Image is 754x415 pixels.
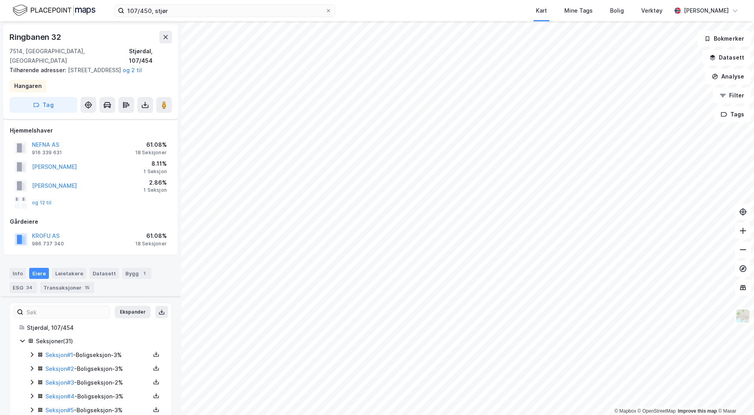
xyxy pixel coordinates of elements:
a: Improve this map [678,408,717,414]
button: Bokmerker [698,31,751,47]
span: Tilhørende adresser: [9,67,68,73]
div: 18 Seksjoner [135,241,167,247]
div: Stjørdal, 107/454 [129,47,172,65]
div: Leietakere [52,268,86,279]
button: Ekspander [115,306,151,318]
div: Ringbanen 32 [9,31,63,43]
div: 986 737 340 [32,241,64,247]
div: 61.08% [135,140,167,150]
div: Info [9,268,26,279]
div: 1 [140,269,148,277]
img: logo.f888ab2527a4732fd821a326f86c7f29.svg [13,4,95,17]
button: Filter [713,88,751,103]
button: Tag [9,97,77,113]
div: 15 [83,284,91,292]
div: [STREET_ADDRESS] [9,65,166,75]
div: - Boligseksjon - 3% [45,406,150,415]
div: [PERSON_NAME] [684,6,729,15]
input: Søk [23,306,110,318]
a: Seksjon#2 [45,365,74,372]
div: Stjørdal, 107/454 [27,323,162,333]
div: 7514, [GEOGRAPHIC_DATA], [GEOGRAPHIC_DATA] [9,47,129,65]
div: 34 [25,284,34,292]
div: 1 Seksjon [144,168,167,175]
a: Seksjon#5 [45,407,74,413]
iframe: Chat Widget [715,377,754,415]
div: Verktøy [641,6,663,15]
div: Bygg [122,268,151,279]
a: OpenStreetMap [638,408,676,414]
input: Søk på adresse, matrikkel, gårdeiere, leietakere eller personer [124,5,325,17]
div: 61.08% [135,231,167,241]
a: Seksjon#4 [45,393,75,400]
a: Seksjon#1 [45,351,73,358]
div: 18 Seksjoner [135,150,167,156]
div: Mine Tags [564,6,593,15]
div: - Boligseksjon - 3% [45,364,150,374]
div: Kart [536,6,547,15]
div: ESG [9,282,37,293]
div: - Boligseksjon - 3% [45,392,150,401]
img: Z [735,308,750,323]
div: Datasett [90,268,119,279]
div: Seksjoner ( 31 ) [36,336,162,346]
button: Tags [714,107,751,122]
a: Mapbox [614,408,636,414]
button: Datasett [703,50,751,65]
div: Transaksjoner [40,282,94,293]
div: Gårdeiere [10,217,172,226]
a: Seksjon#3 [45,379,74,386]
div: - Boligseksjon - 3% [45,350,150,360]
div: - Boligseksjon - 2% [45,378,150,387]
div: 916 339 631 [32,150,62,156]
div: Bolig [610,6,624,15]
button: Analyse [705,69,751,84]
div: Eiere [29,268,49,279]
div: Hangaren [14,81,42,91]
div: Hjemmelshaver [10,126,172,135]
div: 2.86% [144,178,167,187]
div: 8.11% [144,159,167,168]
div: 1 Seksjon [144,187,167,193]
div: Kontrollprogram for chat [715,377,754,415]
